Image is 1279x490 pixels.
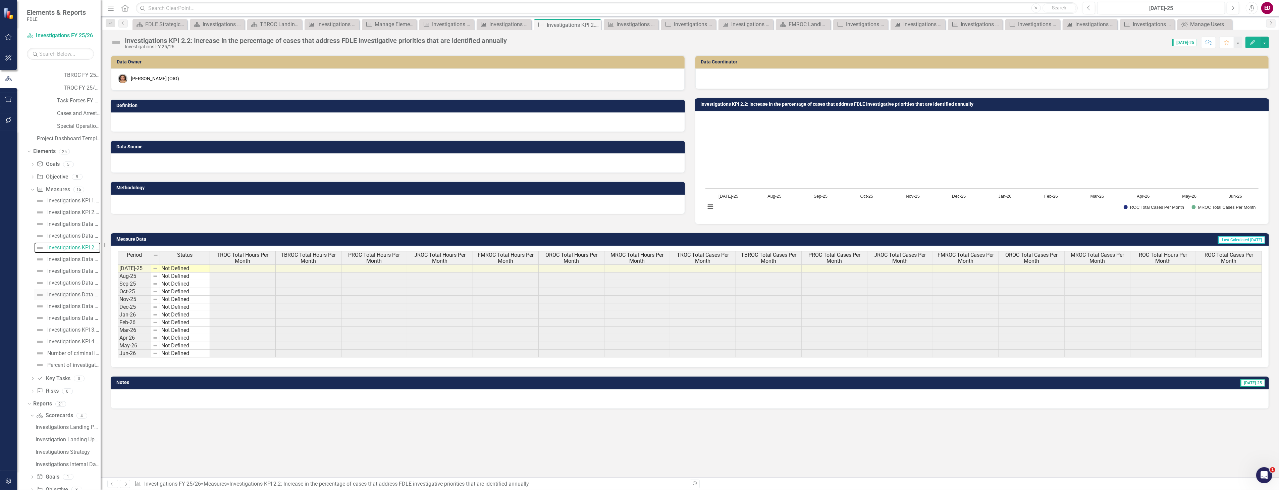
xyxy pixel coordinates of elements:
[317,20,358,29] div: Investigations Data Point 2.2d: Hours: Intelligence
[789,20,829,29] div: FMROC Landing Page
[203,20,243,29] div: Investigations Landing Page
[116,144,682,149] h3: Data Source
[33,400,52,408] a: Reports
[34,289,101,300] a: Investigations Data Point 2.2d: Hours: Intelligence
[803,252,866,264] span: PROC Total Cases Per Month
[37,135,101,143] a: Project Dashboard Template
[47,350,101,356] div: Number of criminal investigations
[36,220,44,228] img: Not Defined
[36,208,44,216] img: Not Defined
[1066,252,1129,264] span: MROC Total Cases Per Month
[36,326,44,334] img: Not Defined
[906,194,919,199] text: Nov-25
[36,461,101,468] div: Investigations Internal Dashboard
[702,116,1262,217] svg: Interactive chart
[36,424,101,430] div: Investigations Landing Page
[59,149,70,154] div: 25
[160,342,210,350] td: Not Defined
[706,202,715,211] button: View chart menu, Chart
[144,481,201,487] a: Investigations FY 25/26
[118,319,151,327] td: Feb-26
[177,252,193,258] span: Status
[903,20,944,29] div: Investigations PROC Updater
[1064,20,1116,29] a: Investigations OROC Updater
[229,481,529,487] div: Investigations KPI 2.2: Increase in the percentage of cases that address FDLE investigative prior...
[364,20,415,29] a: Manage Elements
[36,255,44,263] img: Not Defined
[73,187,84,193] div: 15
[57,122,101,130] a: Special Operations Team FY25/26
[160,319,210,327] td: Not Defined
[153,304,158,310] img: 8DAGhfEEPCf229AAAAAElFTkSuQmCC
[36,412,73,420] a: Scorecards
[160,280,210,288] td: Not Defined
[1229,194,1242,199] text: Jun-26
[27,48,94,60] input: Search Below...
[62,388,73,394] div: 0
[36,244,44,252] img: Not Defined
[547,21,599,29] div: Investigations KPI 2.2: Increase in the percentage of cases that address FDLE investigative prior...
[617,20,657,29] div: Investigations Data Point 2.2b: Cases: Operational
[34,336,101,347] a: Investigations KPI 4.1 Maintain the number of regional and statewide domestic security and natura...
[869,252,931,264] span: JROC Total Cases Per Month
[47,268,101,274] div: Investigations Data Point 2.2b: Cases: Operational
[63,474,73,480] div: 1
[1044,194,1058,199] text: Feb-26
[116,380,499,385] h3: Notes
[47,256,101,262] div: Investigations Data Point 2.2a: Cases: Intelligence
[36,314,44,322] img: Not Defined
[674,20,714,29] div: Investigations Data Point 2.1b: Intelligence Activities
[118,334,151,342] td: Apr-26
[47,362,101,368] div: Percent of investigative resources dedicated to conducting major investigations
[36,349,44,357] img: Not Defined
[74,376,85,381] div: 0
[720,20,771,29] a: Investigations TBROC Updater
[605,20,657,29] a: Investigations Data Point 2.2b: Cases: Operational
[1100,4,1223,12] div: [DATE]-25
[34,459,101,470] a: Investigations Internal Dashboard
[160,296,210,303] td: Not Defined
[33,148,56,155] a: Elements
[260,20,300,29] div: TBROC Landing Page
[34,254,101,265] a: Investigations Data Point 2.2a: Cases: Intelligence
[55,401,66,407] div: 21
[606,252,669,264] span: MROC Total Hours Per Month
[34,207,101,218] a: Investigations KPI 2.1: Increase regional intelligence coordination and intelligence activities b...
[1000,252,1063,264] span: OROC Total Cases Per Month
[998,194,1011,199] text: Jan-26
[34,266,101,277] a: Investigations Data Point 2.2b: Cases: Operational
[249,20,300,29] a: TBROC Landing Page
[118,264,151,273] td: [DATE]-25
[36,338,44,346] img: Not Defined
[27,8,86,16] span: Elements & Reports
[1218,236,1265,244] span: Last Calculated [DATE]
[145,20,185,29] div: FDLE Strategic Plan
[160,264,210,273] td: Not Defined
[540,252,603,264] span: OROC Total Hours Per Month
[489,20,530,29] div: Investigations Data Point 2.2a: Cases: Intelligence
[192,20,243,29] a: Investigations Landing Page
[160,350,210,357] td: Not Defined
[153,253,158,258] img: 8DAGhfEEPCf229AAAAAElFTkSuQmCC
[47,315,101,321] div: Investigations Data Point 2.2f: Hours: Special Programs/Assists
[131,75,179,82] div: [PERSON_NAME] (OIG)
[118,273,151,280] td: Aug-25
[57,97,101,105] a: Task Forces FY 25/26
[375,20,415,29] div: Manage Elements
[702,116,1262,217] div: Chart. Highcharts interactive chart.
[136,2,1078,14] input: Search ClearPoint...
[731,20,771,29] div: Investigations TBROC Updater
[835,20,886,29] a: Investigations FMROC Updater
[34,434,101,445] a: Investigation Landing Updater
[135,480,685,488] div: » »
[118,342,151,350] td: May-26
[153,297,158,302] img: 8DAGhfEEPCf229AAAAAElFTkSuQmCC
[153,281,158,287] img: 8DAGhfEEPCf229AAAAAElFTkSuQmCC
[125,37,507,44] div: Investigations KPI 2.2: Increase in the percentage of cases that address FDLE investigative prior...
[153,320,158,325] img: 8DAGhfEEPCf229AAAAAElFTkSuQmCC
[950,20,1001,29] a: Investigations MROC Updater
[1133,20,1173,29] div: Investigations TROC Updater
[952,194,966,199] text: Dec-25
[1075,20,1116,29] div: Investigations OROC Updater
[892,20,944,29] a: Investigations PROC Updater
